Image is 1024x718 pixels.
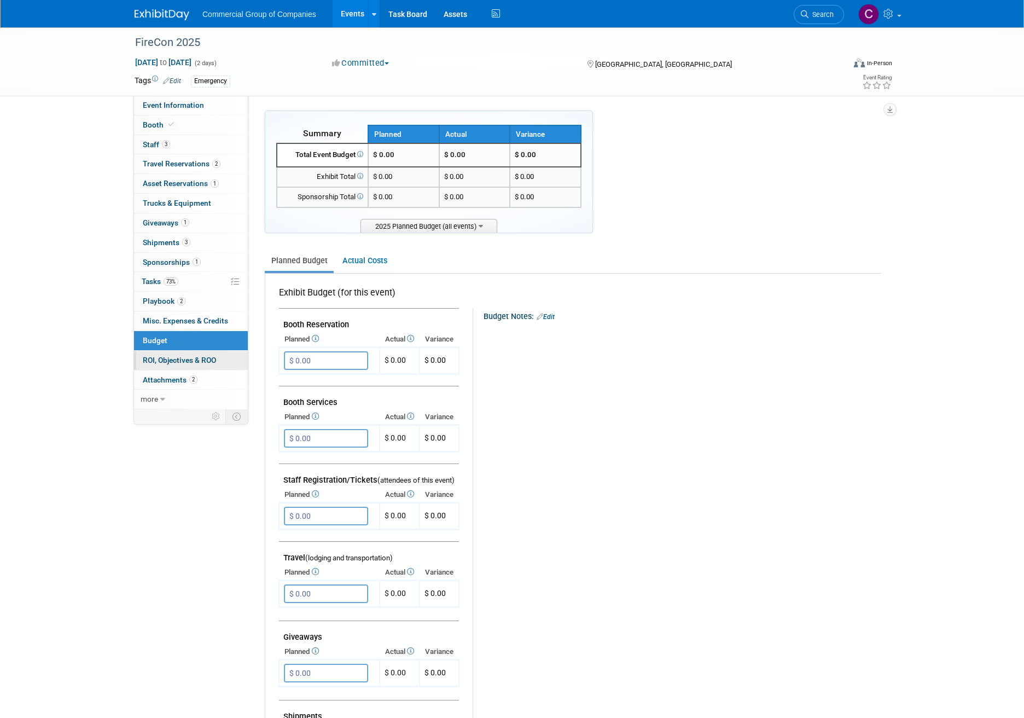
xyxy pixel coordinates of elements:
[373,150,394,159] span: $ 0.00
[207,409,226,424] td: Personalize Event Tab Strip
[515,193,534,201] span: $ 0.00
[134,213,248,233] a: Giveaways1
[858,4,879,25] img: Cole Mattern
[202,10,316,19] span: Commercial Group of Companies
[279,487,380,502] th: Planned
[134,233,248,252] a: Shipments3
[373,172,392,181] span: $ 0.00
[279,542,459,565] td: Travel
[510,125,581,143] th: Variance
[158,58,168,67] span: to
[212,160,220,168] span: 2
[424,511,446,520] span: $ 0.00
[143,375,197,384] span: Attachments
[439,167,510,187] td: $ 0.00
[182,238,190,246] span: 3
[143,297,185,305] span: Playbook
[377,476,455,484] span: (attendees of this event)
[279,409,380,425] th: Planned
[163,77,181,85] a: Edit
[134,390,248,409] a: more
[134,331,248,350] a: Budget
[328,57,393,69] button: Committed
[279,332,380,347] th: Planned
[143,238,190,247] span: Shipments
[420,487,459,502] th: Variance
[420,565,459,580] th: Variance
[141,395,158,403] span: more
[134,292,248,311] a: Playbook2
[380,503,420,530] td: $ 0.00
[189,375,197,384] span: 2
[134,96,248,115] a: Event Information
[380,332,420,347] th: Actual
[193,258,201,266] span: 1
[279,386,459,410] td: Booth Services
[134,194,248,213] a: Trucks & Equipment
[537,313,555,321] a: Edit
[380,487,420,502] th: Actual
[794,5,844,24] a: Search
[380,581,420,607] td: $ 0.00
[303,128,341,138] span: Summary
[177,297,185,305] span: 2
[134,370,248,390] a: Attachments2
[808,10,834,19] span: Search
[866,59,892,67] div: In-Person
[181,218,189,227] span: 1
[279,309,459,332] td: Booth Reservation
[595,60,732,68] span: [GEOGRAPHIC_DATA], [GEOGRAPHIC_DATA]
[282,192,363,202] div: Sponsorship Total
[373,193,392,201] span: $ 0.00
[336,251,393,271] a: Actual Costs
[424,589,446,598] span: $ 0.00
[854,59,865,67] img: Format-Inperson.png
[279,621,459,645] td: Giveaways
[134,135,248,154] a: Staff3
[135,75,181,88] td: Tags
[134,311,248,331] a: Misc. Expenses & Credits
[424,668,446,677] span: $ 0.00
[191,76,230,87] div: Emergency
[380,644,420,659] th: Actual
[380,425,420,452] td: $ 0.00
[484,308,880,322] div: Budget Notes:
[143,218,189,227] span: Giveaways
[211,179,219,188] span: 1
[439,125,510,143] th: Actual
[424,433,446,442] span: $ 0.00
[143,120,176,129] span: Booth
[143,101,204,109] span: Event Information
[134,253,248,272] a: Sponsorships1
[420,644,459,659] th: Variance
[420,409,459,425] th: Variance
[439,187,510,207] td: $ 0.00
[143,336,167,345] span: Budget
[168,121,174,128] i: Booth reservation complete
[135,57,192,67] span: [DATE] [DATE]
[368,125,439,143] th: Planned
[515,172,534,181] span: $ 0.00
[164,277,178,286] span: 73%
[424,356,446,364] span: $ 0.00
[143,356,216,364] span: ROI, Objectives & ROO
[135,9,189,20] img: ExhibitDay
[282,172,363,182] div: Exhibit Total
[360,219,497,233] span: 2025 Planned Budget (all events)
[143,199,211,207] span: Trucks & Equipment
[279,464,459,488] td: Staff Registration/Tickets
[385,356,406,364] span: $ 0.00
[226,409,248,424] td: Toggle Event Tabs
[279,644,380,659] th: Planned
[134,174,248,193] a: Asset Reservations1
[439,143,510,167] td: $ 0.00
[515,150,536,159] span: $ 0.00
[420,332,459,347] th: Variance
[380,565,420,580] th: Actual
[142,277,178,286] span: Tasks
[282,150,363,160] div: Total Event Budget
[265,251,334,271] a: Planned Budget
[143,316,228,325] span: Misc. Expenses & Credits
[143,159,220,168] span: Travel Reservations
[380,409,420,425] th: Actual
